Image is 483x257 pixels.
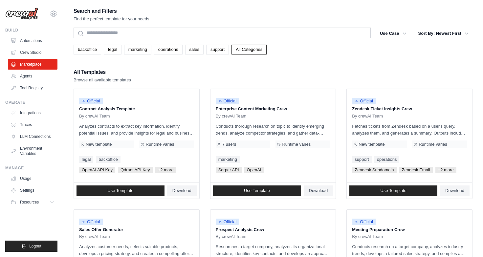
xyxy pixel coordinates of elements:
[445,188,464,193] span: Download
[5,165,57,171] div: Manage
[216,156,240,163] a: marketing
[8,185,57,196] a: Settings
[107,188,133,193] span: Use Template
[216,219,239,225] span: Official
[216,123,331,137] p: Conducts thorough research on topic to identify emerging trends, analyze competitor strategies, a...
[349,185,437,196] a: Use Template
[216,98,239,104] span: Official
[79,156,93,163] a: legal
[118,167,153,173] span: Qdrant API Key
[8,108,57,118] a: Integrations
[282,142,311,147] span: Runtime varies
[352,243,467,257] p: Conducts research on a target company, analyzes industry trends, develops a tailored sales strate...
[154,45,183,54] a: operations
[20,200,39,205] span: Resources
[231,45,267,54] a: All Categories
[74,7,149,16] h2: Search and Filters
[5,100,57,105] div: Operate
[8,47,57,58] a: Crew Studio
[352,234,383,239] span: By crewAI Team
[359,142,384,147] span: New template
[79,98,103,104] span: Official
[352,226,467,233] p: Meeting Preparation Crew
[216,167,242,173] span: Serper API
[8,59,57,70] a: Marketplace
[8,197,57,207] button: Resources
[419,142,447,147] span: Runtime varies
[167,185,197,196] a: Download
[216,106,331,112] p: Enterprise Content Marketing Crew
[435,167,456,173] span: +2 more
[5,28,57,33] div: Build
[8,173,57,184] a: Usage
[79,243,194,257] p: Analyzes customer needs, selects suitable products, develops a pricing strategy, and creates a co...
[304,185,333,196] a: Download
[216,114,247,119] span: By crewAI Team
[8,71,57,81] a: Agents
[352,219,376,225] span: Official
[244,167,264,173] span: OpenAI
[216,234,247,239] span: By crewAI Team
[185,45,204,54] a: sales
[352,123,467,137] p: Fetches tickets from Zendesk based on a user's query, analyzes them, and generates a summary. Out...
[29,244,41,249] span: Logout
[399,167,433,173] span: Zendesk Email
[5,241,57,252] button: Logout
[8,143,57,159] a: Environment Variables
[376,28,410,39] button: Use Case
[244,188,270,193] span: Use Template
[8,35,57,46] a: Automations
[216,243,331,257] p: Researches a target company, analyzes its organizational structure, identifies key contacts, and ...
[104,45,121,54] a: legal
[172,188,191,193] span: Download
[352,106,467,112] p: Zendesk Ticket Insights Crew
[77,185,165,196] a: Use Template
[352,98,376,104] span: Official
[8,131,57,142] a: LLM Connections
[206,45,229,54] a: support
[352,114,383,119] span: By crewAI Team
[79,114,110,119] span: By crewAI Team
[381,188,406,193] span: Use Template
[146,142,174,147] span: Runtime varies
[352,156,371,163] a: support
[74,77,131,83] p: Browse all available templates
[352,167,396,173] span: Zendesk Subdomain
[74,68,131,77] h2: All Templates
[96,156,120,163] a: backoffice
[79,123,194,137] p: Analyzes contracts to extract key information, identify potential issues, and provide insights fo...
[309,188,328,193] span: Download
[216,226,331,233] p: Prospect Analysis Crew
[5,8,38,20] img: Logo
[79,234,110,239] span: By crewAI Team
[79,226,194,233] p: Sales Offer Generator
[124,45,151,54] a: marketing
[374,156,400,163] a: operations
[74,16,149,22] p: Find the perfect template for your needs
[8,83,57,93] a: Tool Registry
[414,28,472,39] button: Sort By: Newest First
[86,142,112,147] span: New template
[213,185,301,196] a: Use Template
[79,106,194,112] p: Contract Analysis Template
[8,119,57,130] a: Traces
[155,167,176,173] span: +2 more
[74,45,101,54] a: backoffice
[79,219,103,225] span: Official
[440,185,470,196] a: Download
[79,167,115,173] span: OpenAI API Key
[222,142,236,147] span: 7 users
